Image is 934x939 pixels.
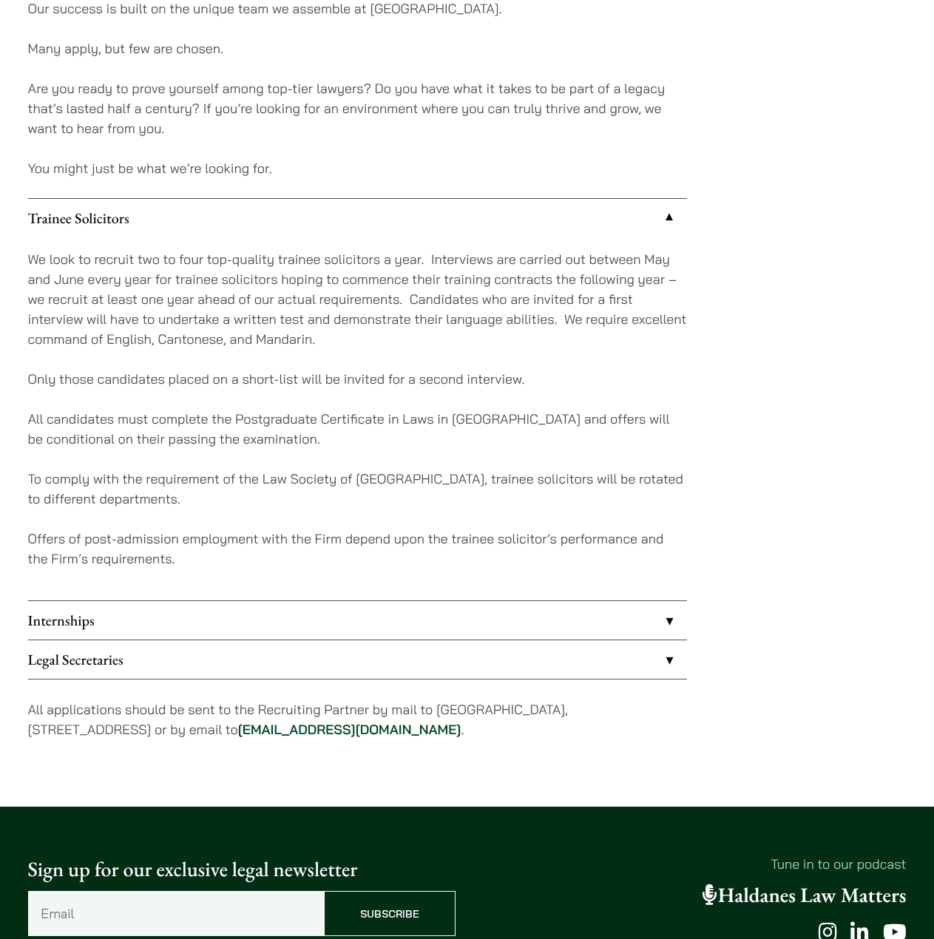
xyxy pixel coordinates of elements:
[479,854,907,874] p: Tune in to our podcast
[238,721,461,738] a: [EMAIL_ADDRESS][DOMAIN_NAME]
[28,529,687,569] p: Offers of post-admission employment with the Firm depend upon the trainee solicitor’s performance...
[28,158,687,178] p: You might just be what we’re looking for.
[28,601,687,640] a: Internships
[28,699,687,739] p: All applications should be sent to the Recruiting Partner by mail to [GEOGRAPHIC_DATA], [STREET_A...
[28,409,687,449] p: All candidates must complete the Postgraduate Certificate in Laws in [GEOGRAPHIC_DATA] and offers...
[28,369,687,389] p: Only those candidates placed on a short-list will be invited for a second interview.
[28,640,687,679] a: Legal Secretaries
[28,237,687,600] div: Trainee Solicitors
[28,78,687,138] p: Are you ready to prove yourself among top-tier lawyers? Do you have what it takes to be part of a...
[324,891,456,936] input: Subscribe
[28,199,687,237] a: Trainee Solicitors
[28,854,456,885] p: Sign up for our exclusive legal newsletter
[28,891,324,936] input: Email
[28,38,687,58] p: Many apply, but few are chosen.
[28,249,687,349] p: We look to recruit two to four top-quality trainee solicitors a year. Interviews are carried out ...
[703,882,907,909] a: Haldanes Law Matters
[28,469,687,509] p: To comply with the requirement of the Law Society of [GEOGRAPHIC_DATA], trainee solicitors will b...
